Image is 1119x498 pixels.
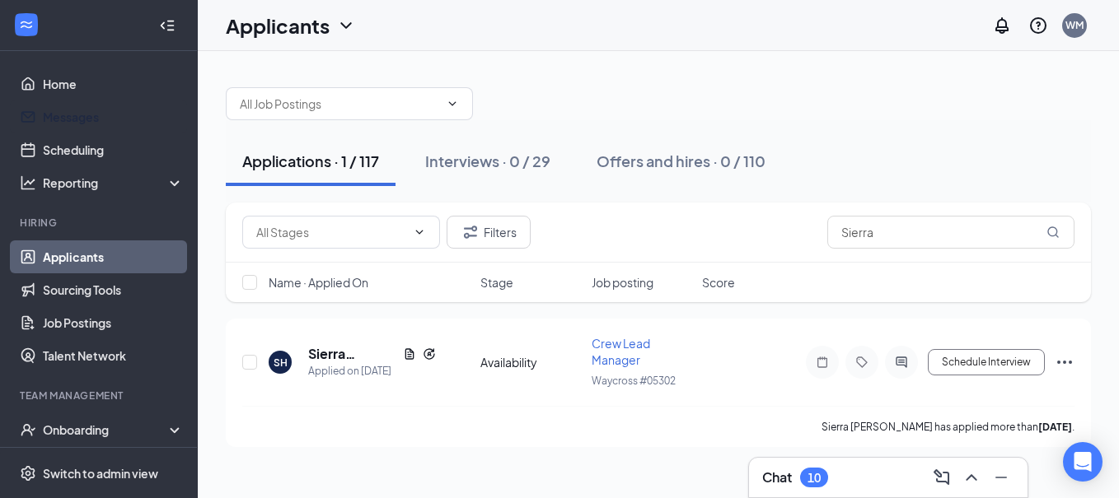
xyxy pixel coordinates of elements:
[43,465,158,482] div: Switch to admin view
[43,240,184,273] a: Applicants
[702,274,735,291] span: Score
[1065,18,1084,32] div: WM
[822,420,1075,434] p: Sierra [PERSON_NAME] has applied more than .
[20,389,180,403] div: Team Management
[20,421,36,438] svg: UserCheck
[597,151,766,171] div: Offers and hires · 0 / 110
[992,16,1012,35] svg: Notifications
[892,356,911,369] svg: ActiveChat
[308,345,396,363] h5: Sierra [PERSON_NAME]
[932,468,952,487] svg: ComposeMessage
[988,464,1014,491] button: Minimize
[43,67,184,100] a: Home
[852,356,872,369] svg: Tag
[413,226,426,239] svg: ChevronDown
[20,175,36,191] svg: Analysis
[929,464,955,491] button: ComposeMessage
[1046,226,1060,239] svg: MagnifyingGlass
[269,274,368,291] span: Name · Applied On
[447,216,531,249] button: Filter Filters
[43,421,170,438] div: Onboarding
[20,465,36,482] svg: Settings
[958,464,985,491] button: ChevronUp
[592,274,653,291] span: Job posting
[928,349,1045,375] button: Schedule Interview
[592,336,650,367] span: Crew Lead Manager
[461,222,480,242] svg: Filter
[18,16,35,33] svg: WorkstreamLogo
[43,339,184,372] a: Talent Network
[1055,352,1075,372] svg: Ellipses
[446,97,459,110] svg: ChevronDown
[403,347,416,361] svg: Document
[43,133,184,166] a: Scheduling
[812,356,832,369] svg: Note
[43,273,184,306] a: Sourcing Tools
[240,95,439,113] input: All Job Postings
[226,12,330,40] h1: Applicants
[20,216,180,230] div: Hiring
[808,471,821,485] div: 10
[242,151,379,171] div: Applications · 1 / 117
[159,17,176,34] svg: Collapse
[43,175,185,191] div: Reporting
[480,274,513,291] span: Stage
[423,347,436,361] svg: Reapply
[256,223,406,241] input: All Stages
[336,16,356,35] svg: ChevronDown
[480,354,582,370] div: Availability
[762,468,792,486] h3: Chat
[1063,442,1103,482] div: Open Intercom Messenger
[991,468,1011,487] svg: Minimize
[43,306,184,339] a: Job Postings
[43,100,184,133] a: Messages
[827,216,1075,249] input: Search in applications
[274,356,288,370] div: SH
[962,468,981,487] svg: ChevronUp
[308,363,436,379] div: Applied on [DATE]
[1028,16,1048,35] svg: QuestionInfo
[592,375,676,387] span: Waycross #05302
[1038,421,1072,433] b: [DATE]
[425,151,550,171] div: Interviews · 0 / 29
